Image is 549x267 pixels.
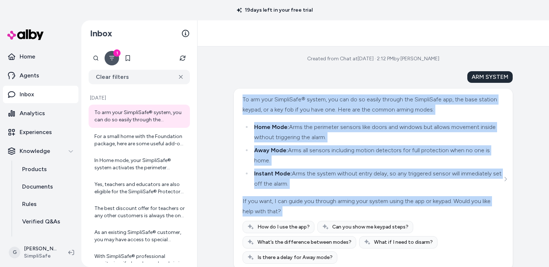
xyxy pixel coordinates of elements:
a: Documents [15,178,78,195]
a: Verified Q&As [15,213,78,230]
button: Refresh [175,51,190,65]
p: Products [22,165,47,174]
strong: Instant Mode: [254,170,292,177]
li: Arms the system without entry delay, so any triggered sensor will immediately set off the alarm. [252,169,502,189]
strong: Away Mode: [254,147,288,154]
a: The best discount offer for teachers or any other customers is always the one shown on the main b... [89,201,190,224]
a: Yes, teachers and educators are also eligible for the SimpliSafe® Protectors Program discount. Th... [89,177,190,200]
p: Reviews [22,235,44,243]
p: [PERSON_NAME] [24,245,57,252]
button: Filter [105,51,119,65]
img: alby Logo [7,29,44,40]
div: ARM SYSTEM [467,71,513,83]
button: Clear filters [89,70,190,84]
div: If you want, I can guide you through arming your system using the app or keypad. Would you like h... [243,196,502,217]
div: To arm your SimpliSafe® system, you can do so easily through the SimpliSafe app, the base station... [243,94,502,115]
span: What’s the difference between modes? [257,239,351,246]
div: In Home mode, your SimpliSafe® system activates the perimeter sensors to protect entry points whi... [94,157,186,171]
a: Reviews [15,230,78,248]
span: How do I use the app? [257,223,310,231]
a: Experiences [3,124,78,141]
li: Arms the perimeter sensors like doors and windows but allows movement inside without triggering t... [252,122,502,142]
div: As an existing SimpliSafe® customer, you may have access to special discounts in certain cases: -... [94,229,186,243]
a: Agents [3,67,78,84]
span: Is there a delay for Away mode? [257,254,333,261]
strong: Home Mode: [254,124,289,130]
a: Home [3,48,78,65]
p: Documents [22,182,53,191]
p: Home [20,52,35,61]
a: Inbox [3,86,78,103]
p: 19 days left in your free trial [232,7,317,14]
a: Rules [15,195,78,213]
p: Knowledge [20,147,50,155]
p: Rules [22,200,37,209]
p: Agents [20,71,39,80]
a: Products [15,161,78,178]
div: Yes, teachers and educators are also eligible for the SimpliSafe® Protectors Program discount. Th... [94,181,186,195]
a: To arm your SimpliSafe® system, you can do so easily through the SimpliSafe app, the base station... [89,105,190,128]
div: For a small home with the Foundation package, here are some useful add-ons to consider for enhanc... [94,133,186,147]
li: Arms all sensors including motion detectors for full protection when no one is home. [252,145,502,166]
p: Inbox [20,90,34,99]
p: Experiences [20,128,52,137]
a: For a small home with the Foundation package, here are some useful add-ons to consider for enhanc... [89,129,190,152]
button: G[PERSON_NAME]SimpliSafe [4,241,62,264]
a: As an existing SimpliSafe® customer, you may have access to special discounts in certain cases: -... [89,224,190,248]
p: Verified Q&As [22,217,60,226]
p: [DATE] [89,94,190,102]
div: To arm your SimpliSafe® system, you can do so easily through the SimpliSafe app, the base station... [94,109,186,124]
button: Knowledge [3,142,78,160]
span: Can you show me keypad steps? [332,223,408,231]
div: The best discount offer for teachers or any other customers is always the one shown on the main b... [94,205,186,219]
h2: Inbox [90,28,112,39]
a: In Home mode, your SimpliSafe® system activates the perimeter sensors to protect entry points whi... [89,153,190,176]
button: See more [501,175,510,183]
span: What if I need to disarm? [374,239,433,246]
a: Analytics [3,105,78,122]
span: G [9,247,20,258]
div: 1 [113,49,121,57]
span: SimpliSafe [24,252,57,260]
p: Analytics [20,109,45,118]
div: Created from Chat at [DATE] · 2:12 PM by [PERSON_NAME] [307,55,439,62]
